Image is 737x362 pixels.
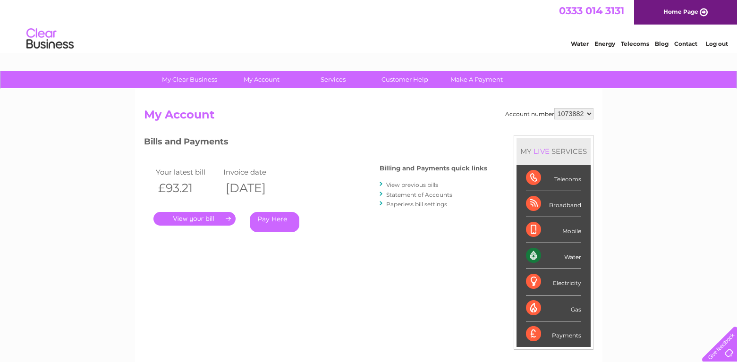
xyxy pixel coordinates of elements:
[438,71,516,88] a: Make A Payment
[386,201,447,208] a: Paperless bill settings
[526,295,581,321] div: Gas
[294,71,372,88] a: Services
[146,5,592,46] div: Clear Business is a trading name of Verastar Limited (registered in [GEOGRAPHIC_DATA] No. 3667643...
[366,71,444,88] a: Customer Help
[517,138,591,165] div: MY SERVICES
[144,135,487,152] h3: Bills and Payments
[526,243,581,269] div: Water
[221,166,289,178] td: Invoice date
[594,40,615,47] a: Energy
[250,212,299,232] a: Pay Here
[153,178,221,198] th: £93.21
[153,166,221,178] td: Your latest bill
[526,165,581,191] div: Telecoms
[380,165,487,172] h4: Billing and Payments quick links
[386,181,438,188] a: View previous bills
[221,178,289,198] th: [DATE]
[532,147,551,156] div: LIVE
[151,71,229,88] a: My Clear Business
[559,5,624,17] a: 0333 014 3131
[706,40,728,47] a: Log out
[505,108,593,119] div: Account number
[571,40,589,47] a: Water
[655,40,669,47] a: Blog
[153,212,236,226] a: .
[526,217,581,243] div: Mobile
[621,40,649,47] a: Telecoms
[26,25,74,53] img: logo.png
[674,40,697,47] a: Contact
[526,191,581,217] div: Broadband
[386,191,452,198] a: Statement of Accounts
[526,269,581,295] div: Electricity
[222,71,300,88] a: My Account
[144,108,593,126] h2: My Account
[526,321,581,347] div: Payments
